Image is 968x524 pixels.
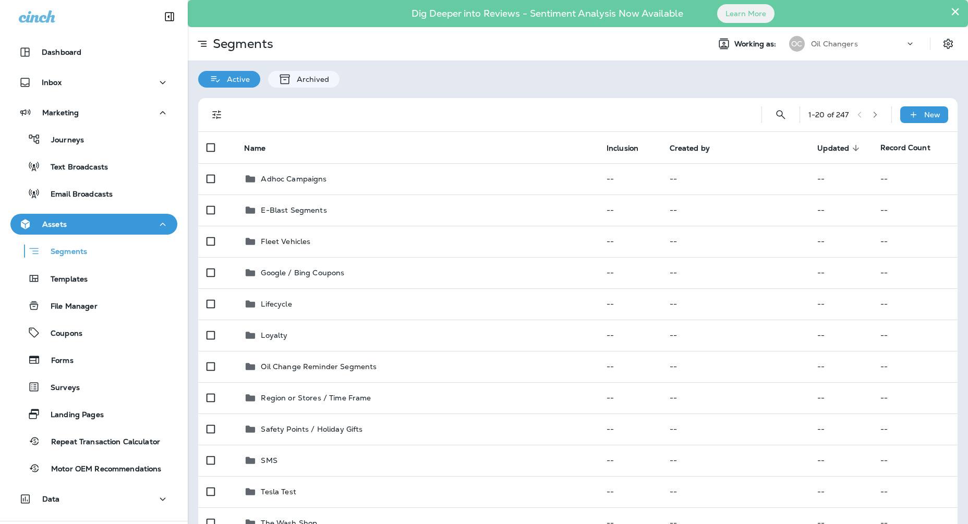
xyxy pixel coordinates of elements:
[40,329,82,339] p: Coupons
[261,175,326,183] p: Adhoc Campaigns
[809,320,872,351] td: --
[872,476,958,507] td: --
[872,382,958,413] td: --
[872,194,958,226] td: --
[811,40,858,48] p: Oil Changers
[809,226,872,257] td: --
[670,143,723,153] span: Created by
[880,143,930,152] span: Record Count
[809,445,872,476] td: --
[598,257,661,288] td: --
[661,476,809,507] td: --
[872,413,958,445] td: --
[872,351,958,382] td: --
[872,257,958,288] td: --
[809,288,872,320] td: --
[41,437,160,447] p: Repeat Transaction Calculator
[872,445,958,476] td: --
[809,257,872,288] td: --
[872,320,958,351] td: --
[661,413,809,445] td: --
[661,445,809,476] td: --
[40,247,87,258] p: Segments
[10,267,177,289] button: Templates
[661,288,809,320] td: --
[261,488,296,496] p: Tesla Test
[661,226,809,257] td: --
[670,144,710,153] span: Created by
[41,356,74,366] p: Forms
[155,6,184,27] button: Collapse Sidebar
[40,163,108,173] p: Text Broadcasts
[598,163,661,194] td: --
[872,288,958,320] td: --
[42,220,67,228] p: Assets
[261,394,371,402] p: Region or Stores / Time Frame
[222,75,250,83] p: Active
[10,376,177,398] button: Surveys
[809,163,872,194] td: --
[598,351,661,382] td: --
[661,163,809,194] td: --
[809,351,872,382] td: --
[789,36,805,52] div: OC
[261,456,277,465] p: SMS
[872,226,958,257] td: --
[261,206,326,214] p: E-Blast Segments
[207,104,227,125] button: Filters
[808,111,849,119] div: 1 - 20 of 247
[40,275,88,285] p: Templates
[10,349,177,371] button: Forms
[598,445,661,476] td: --
[42,78,62,87] p: Inbox
[244,144,265,153] span: Name
[598,194,661,226] td: --
[261,300,292,308] p: Lifecycle
[292,75,329,83] p: Archived
[40,190,113,200] p: Email Broadcasts
[770,104,791,125] button: Search Segments
[42,48,81,56] p: Dashboard
[734,40,779,48] span: Working as:
[10,322,177,344] button: Coupons
[261,269,344,277] p: Google / Bing Coupons
[661,320,809,351] td: --
[809,194,872,226] td: --
[809,382,872,413] td: --
[10,42,177,63] button: Dashboard
[809,413,872,445] td: --
[717,4,775,23] button: Learn More
[261,331,287,339] p: Loyalty
[598,476,661,507] td: --
[10,214,177,235] button: Assets
[10,240,177,262] button: Segments
[598,288,661,320] td: --
[40,383,80,393] p: Surveys
[40,410,104,420] p: Landing Pages
[10,182,177,204] button: Email Broadcasts
[10,155,177,177] button: Text Broadcasts
[41,465,162,474] p: Motor OEM Recommendations
[42,108,79,117] p: Marketing
[261,425,362,433] p: Safety Points / Holiday Gifts
[598,320,661,351] td: --
[244,143,279,153] span: Name
[661,257,809,288] td: --
[950,3,960,20] button: Close
[10,72,177,93] button: Inbox
[40,302,98,312] p: File Manager
[261,237,310,246] p: Fleet Vehicles
[381,12,713,15] p: Dig Deeper into Reviews - Sentiment Analysis Now Available
[598,226,661,257] td: --
[10,102,177,123] button: Marketing
[10,430,177,452] button: Repeat Transaction Calculator
[607,144,638,153] span: Inclusion
[872,163,958,194] td: --
[661,351,809,382] td: --
[817,143,863,153] span: Updated
[939,34,958,53] button: Settings
[817,144,849,153] span: Updated
[598,413,661,445] td: --
[261,362,377,371] p: Oil Change Reminder Segments
[924,111,940,119] p: New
